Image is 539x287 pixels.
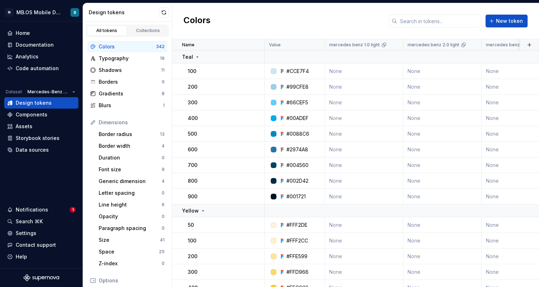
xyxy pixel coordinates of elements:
[325,95,403,110] td: None
[188,162,197,169] p: 700
[16,99,52,106] div: Design tokens
[4,132,78,144] a: Storybook stories
[99,131,160,138] div: Border radius
[286,83,309,90] div: #99CFE8
[16,135,59,142] div: Storybook stories
[130,28,166,33] div: Collections
[160,56,165,61] div: 19
[325,79,403,95] td: None
[16,206,48,213] div: Notifications
[325,249,403,264] td: None
[16,253,27,260] div: Help
[99,102,163,109] div: Blurs
[325,63,403,79] td: None
[162,155,165,161] div: 0
[286,193,306,200] div: #001721
[403,79,482,95] td: None
[325,217,403,233] td: None
[156,44,165,49] div: 342
[188,177,197,184] p: 800
[16,146,49,153] div: Data sources
[286,146,308,153] div: #2974A8
[160,237,165,243] div: 41
[325,126,403,142] td: None
[99,213,162,220] div: Opacity
[96,164,167,175] a: Font size9
[4,204,78,215] button: Notifications1
[96,199,167,210] a: Line height6
[162,214,165,219] div: 0
[4,97,78,109] a: Design tokens
[6,89,22,95] div: Dataset
[99,55,160,62] div: Typography
[16,9,62,16] div: MB.OS Mobile Design System
[96,152,167,163] a: Duration0
[1,5,81,20] button: MMB.OS Mobile Design SystemB
[397,15,481,27] input: Search in tokens...
[286,68,309,75] div: #CCE7F4
[162,261,165,266] div: 0
[286,268,309,276] div: #FFD966
[325,264,403,280] td: None
[99,119,165,126] div: Dimensions
[496,17,523,25] span: New token
[188,237,196,244] p: 100
[87,53,167,64] a: Typography19
[159,249,165,255] div: 25
[99,166,162,173] div: Font size
[4,27,78,39] a: Home
[286,115,309,122] div: #00ADEF
[403,126,482,142] td: None
[486,15,528,27] button: New token
[99,154,162,161] div: Duration
[99,189,162,197] div: Letter spacing
[161,67,165,73] div: 11
[99,178,162,185] div: Generic dimension
[99,277,165,284] div: Options
[74,10,76,15] div: B
[162,178,165,184] div: 4
[70,207,76,213] span: 1
[99,236,160,244] div: Size
[188,146,197,153] p: 600
[188,193,197,200] p: 900
[269,42,281,48] p: Value
[403,173,482,189] td: None
[162,190,165,196] div: 0
[99,78,162,85] div: Borders
[403,95,482,110] td: None
[403,264,482,280] td: None
[4,228,78,239] a: Settings
[403,189,482,204] td: None
[4,51,78,62] a: Analytics
[87,64,167,76] a: Shadows11
[96,129,167,140] a: Border radius13
[486,42,537,48] p: mercedes benz 1.0 dark
[182,53,193,61] p: Teal
[87,88,167,99] a: Gradients8
[96,187,167,199] a: Letter spacing0
[99,43,156,50] div: Colors
[24,274,59,281] svg: Supernova Logo
[16,241,56,249] div: Contact support
[99,225,162,232] div: Paragraph spacing
[403,249,482,264] td: None
[188,99,197,106] p: 300
[325,233,403,249] td: None
[89,28,125,33] div: All tokens
[87,41,167,52] a: Colors342
[286,162,309,169] div: #004560
[325,110,403,126] td: None
[188,221,194,229] p: 50
[183,15,211,27] h2: Colors
[16,41,54,48] div: Documentation
[99,248,159,255] div: Space
[329,42,380,48] p: mercedes benz 1.0 light
[286,130,309,137] div: #0088C6
[188,130,197,137] p: 500
[99,67,161,74] div: Shadows
[403,233,482,249] td: None
[408,42,459,48] p: mercedes benz 2.0 light
[99,260,162,267] div: Z-index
